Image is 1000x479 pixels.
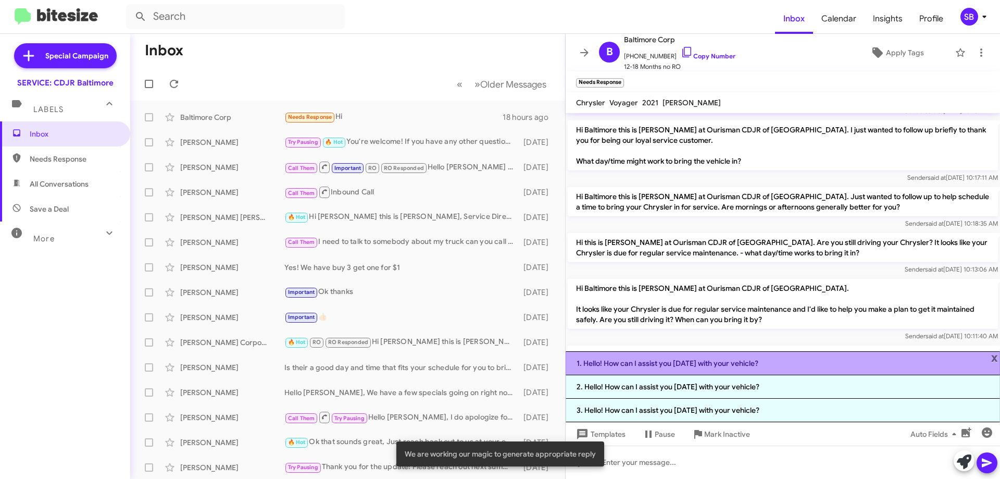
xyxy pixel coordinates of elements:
[518,162,557,173] div: [DATE]
[180,162,284,173] div: [PERSON_NAME]
[328,339,368,346] span: RO Responded
[566,399,1000,422] li: 3. Hello! How can I assist you [DATE] with your vehicle?
[609,98,638,107] span: Voyager
[284,436,518,448] div: Ok that sounds great, Just reach back out to us at your earliest convivence after you discuss thi...
[45,51,108,61] span: Special Campaign
[288,289,315,296] span: Important
[480,79,546,90] span: Older Messages
[288,415,315,422] span: Call Them
[30,204,69,214] span: Save a Deal
[145,42,183,59] h1: Inbox
[568,233,998,262] p: Hi this is [PERSON_NAME] at Ourisman CDJR of [GEOGRAPHIC_DATA]. Are you still driving your Chrysl...
[288,339,306,346] span: 🔥 Hot
[518,412,557,423] div: [DATE]
[952,8,989,26] button: SB
[288,139,318,145] span: Try Pausing
[518,362,557,373] div: [DATE]
[180,237,284,248] div: [PERSON_NAME]
[662,98,721,107] span: [PERSON_NAME]
[180,112,284,122] div: Baltimore Corp
[960,8,978,26] div: SB
[518,387,557,398] div: [DATE]
[180,312,284,323] div: [PERSON_NAME]
[17,78,114,88] div: SERVICE: CDJR Baltimore
[911,4,952,34] a: Profile
[566,351,1000,375] li: 1. Hello! How can I assist you [DATE] with your vehicle?
[624,33,735,46] span: Baltimore Corp
[33,105,64,114] span: Labels
[30,179,89,189] span: All Conversations
[518,212,557,223] div: [DATE]
[284,387,518,398] div: Hello [PERSON_NAME], We have a few specials going on right now on the official Mopar website, You...
[503,112,557,122] div: 18 hours ago
[451,73,553,95] nav: Page navigation example
[518,187,557,198] div: [DATE]
[813,4,865,34] a: Calendar
[284,286,518,298] div: Ok thanks
[284,136,518,148] div: You're welcome! If you have any other questions or need further assistance, feel free to ask. Hav...
[865,4,911,34] a: Insights
[910,425,960,444] span: Auto Fields
[180,187,284,198] div: [PERSON_NAME]
[566,425,634,444] button: Templates
[180,337,284,348] div: [PERSON_NAME] Corporal
[284,161,518,174] div: Hello [PERSON_NAME] , I will have a advisor call you asap
[312,339,321,346] span: RO
[624,46,735,62] span: [PHONE_NUMBER]
[905,265,998,273] span: Sender [DATE] 10:13:06 AM
[468,73,553,95] button: Next
[284,186,518,199] div: Inbound Call
[284,211,518,223] div: Hi [PERSON_NAME] this is [PERSON_NAME], Service Director at Ourisman CDJR of [GEOGRAPHIC_DATA]. J...
[288,464,318,471] span: Try Pausing
[907,174,998,181] span: Sender [DATE] 10:17:11 AM
[284,461,518,473] div: Thank you for the update! Please reach out next summer to schedule your service appointment. Safe...
[126,4,345,29] input: Search
[384,165,424,171] span: RO Responded
[334,415,365,422] span: Try Pausing
[991,351,998,364] span: x
[902,425,969,444] button: Auto Fields
[180,362,284,373] div: [PERSON_NAME]
[568,279,998,329] p: Hi Baltimore this is [PERSON_NAME] at Ourisman CDJR of [GEOGRAPHIC_DATA]. It looks like your Chry...
[655,425,675,444] span: Pause
[518,312,557,323] div: [DATE]
[457,78,463,91] span: «
[30,129,118,139] span: Inbox
[180,412,284,423] div: [PERSON_NAME]
[405,449,596,459] span: We are working our magic to generate appropriate reply
[568,120,998,170] p: Hi Baltimore this is [PERSON_NAME] at Ourisman CDJR of [GEOGRAPHIC_DATA]. I just wanted to follow...
[288,114,332,120] span: Needs Response
[325,139,343,145] span: 🔥 Hot
[926,332,944,340] span: said at
[568,187,998,216] p: Hi Baltimore this is [PERSON_NAME] at Ourisman CDJR of [GEOGRAPHIC_DATA]. Just wanted to follow u...
[624,62,735,72] span: 12-18 Months no RO
[518,337,557,348] div: [DATE]
[180,287,284,298] div: [PERSON_NAME]
[681,52,735,60] a: Copy Number
[288,439,306,446] span: 🔥 Hot
[30,154,118,164] span: Needs Response
[518,237,557,248] div: [DATE]
[284,336,518,348] div: Hi [PERSON_NAME] this is [PERSON_NAME], Service Director at Ourisman CDJR of [GEOGRAPHIC_DATA]. J...
[284,362,518,373] div: Is their a good day and time that fits your schedule for you to bring your vehicle in for service?
[926,219,944,227] span: said at
[566,375,1000,399] li: 2. Hello! How can I assist you [DATE] with your vehicle?
[288,239,315,245] span: Call Them
[180,387,284,398] div: [PERSON_NAME]
[683,425,758,444] button: Mark Inactive
[518,137,557,148] div: [DATE]
[518,287,557,298] div: [DATE]
[775,4,813,34] a: Inbox
[704,425,750,444] span: Mark Inactive
[905,332,998,340] span: Sender [DATE] 10:11:40 AM
[642,98,658,107] span: 2021
[180,212,284,223] div: [PERSON_NAME] [PERSON_NAME]
[886,43,924,62] span: Apply Tags
[284,311,518,323] div: 👍🏻
[574,425,626,444] span: Templates
[284,236,518,248] div: I need to talk to somebody about my truck can you call me back
[905,219,998,227] span: Sender [DATE] 10:18:35 AM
